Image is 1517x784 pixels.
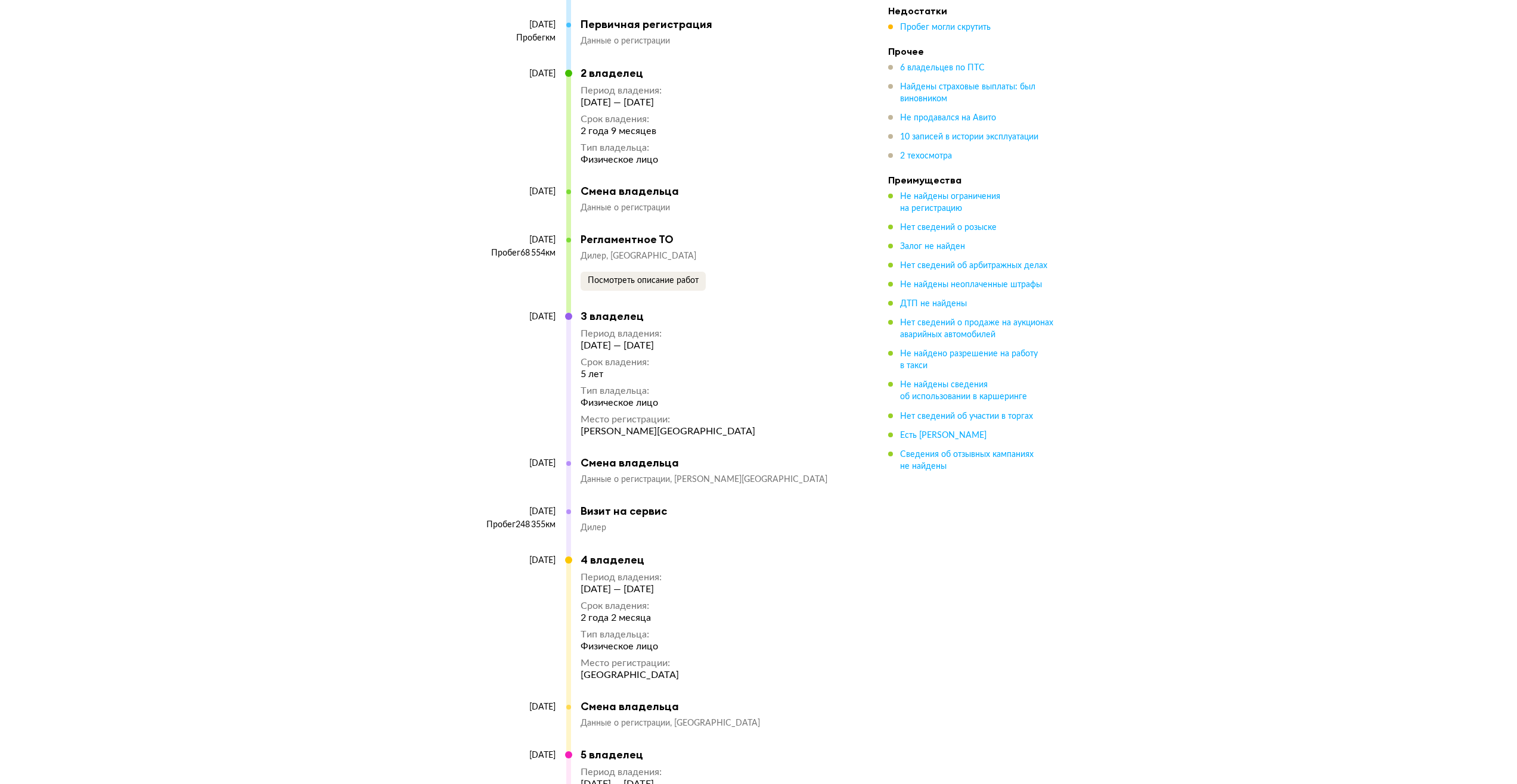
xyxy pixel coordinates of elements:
[581,204,670,212] span: Данные о регистрации
[610,252,696,260] span: [GEOGRAPHIC_DATA]
[477,312,556,322] div: [DATE]
[477,235,556,245] div: [DATE]
[581,368,755,380] div: 5 лет
[888,5,1055,17] h4: Недостатки
[581,600,679,612] div: Срок владения :
[581,18,840,31] div: Первичная регистрация
[900,350,1038,370] span: Не найдено разрешение на работу в такси
[581,252,610,260] span: Дилер
[581,748,679,761] div: 5 владелец
[581,425,755,437] div: [PERSON_NAME][GEOGRAPHIC_DATA]
[888,174,1055,186] h4: Преимущества
[900,431,986,439] span: Есть [PERSON_NAME]
[900,114,996,122] span: Не продавался на Авито
[581,85,662,97] div: Период владения :
[581,185,840,198] div: Смена владельца
[900,262,1047,270] span: Нет сведений об арбитражных делах
[900,412,1033,420] span: Нет сведений об участии в торгах
[581,397,755,409] div: Физическое лицо
[581,553,679,567] div: 4 владелец
[581,640,679,652] div: Физическое лицо
[581,67,662,80] div: 2 владелец
[581,310,755,323] div: 3 владелец
[581,142,662,154] div: Тип владельца :
[477,506,556,517] div: [DATE]
[900,300,967,308] span: ДТП не найдены
[581,413,755,425] div: Место регистрации :
[477,186,556,197] div: [DATE]
[900,23,991,32] span: Пробег могли скрутить
[581,700,840,713] div: Смена владельца
[581,272,706,291] button: Посмотреть описание работ
[581,669,679,681] div: [GEOGRAPHIC_DATA]
[588,276,699,285] span: Посмотреть описание работ
[581,475,674,484] span: Данные о регистрации
[900,152,952,160] span: 2 техосмотра
[900,83,1035,103] span: Найдены страховые выплаты: был виновником
[581,385,755,397] div: Тип владельца :
[477,33,556,43] div: Пробег км
[581,505,840,518] div: Визит на сервис
[900,133,1038,141] span: 10 записей в истории эксплуатации
[900,64,985,72] span: 6 владельцев по ПТС
[477,248,556,259] div: Пробег 68 554 км
[581,657,679,669] div: Место регистрации :
[581,328,755,340] div: Период владения :
[477,750,556,761] div: [DATE]
[581,154,662,166] div: Физическое лицо
[900,381,1027,401] span: Не найдены сведения об использовании в каршеринге
[581,766,679,778] div: Период владения :
[581,113,662,125] div: Срок владения :
[900,319,1053,339] span: Нет сведений о продаже на аукционах аварийных автомобилей
[888,45,1055,57] h4: Прочее
[900,450,1034,470] span: Сведения об отзывных кампаниях не найдены
[581,233,840,246] div: Регламентное ТО
[477,20,556,30] div: [DATE]
[900,223,997,232] span: Нет сведений о розыске
[581,612,679,624] div: 2 года 2 месяца
[581,37,670,45] span: Данные о регистрации
[581,97,662,108] div: [DATE] — [DATE]
[581,524,606,532] span: Дилер
[581,356,755,368] div: Срок владения :
[900,192,1000,213] span: Не найдены ограничения на регистрацию
[581,125,662,137] div: 2 года 9 месяцев
[674,719,760,727] span: [GEOGRAPHIC_DATA]
[900,242,965,251] span: Залог не найден
[477,519,556,530] div: Пробег 248 355 км
[581,340,755,351] div: [DATE] — [DATE]
[581,583,679,595] div: [DATE] — [DATE]
[477,555,556,566] div: [DATE]
[477,458,556,469] div: [DATE]
[581,456,840,469] div: Смена владельца
[900,281,1042,289] span: Не найдены неоплаченные штрафы
[477,69,556,79] div: [DATE]
[674,475,827,484] span: [PERSON_NAME][GEOGRAPHIC_DATA]
[581,571,679,583] div: Период владения :
[581,629,679,640] div: Тип владельца :
[581,719,674,727] span: Данные о регистрации
[477,702,556,713] div: [DATE]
